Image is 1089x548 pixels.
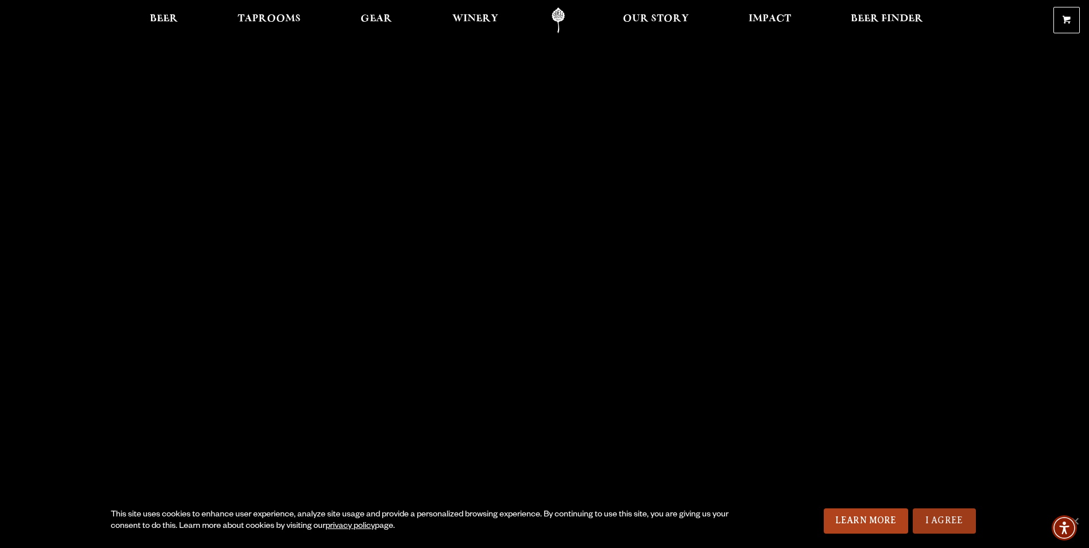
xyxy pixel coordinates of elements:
a: Odell Home [537,7,580,33]
div: This site uses cookies to enhance user experience, analyze site usage and provide a personalized ... [111,510,730,532]
a: Learn More [824,508,908,534]
a: privacy policy [325,522,375,531]
a: Winery [445,7,506,33]
div: Accessibility Menu [1052,515,1077,541]
span: Winery [452,14,498,24]
a: Impact [741,7,799,33]
span: Beer [150,14,178,24]
a: Our Story [615,7,696,33]
a: I Agree [913,508,976,534]
span: Our Story [623,14,689,24]
a: Beer [142,7,185,33]
a: Beer Finder [843,7,931,33]
span: Impact [749,14,791,24]
span: Beer Finder [851,14,923,24]
span: Taprooms [238,14,301,24]
span: Gear [361,14,392,24]
a: Gear [353,7,400,33]
a: Taprooms [230,7,308,33]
